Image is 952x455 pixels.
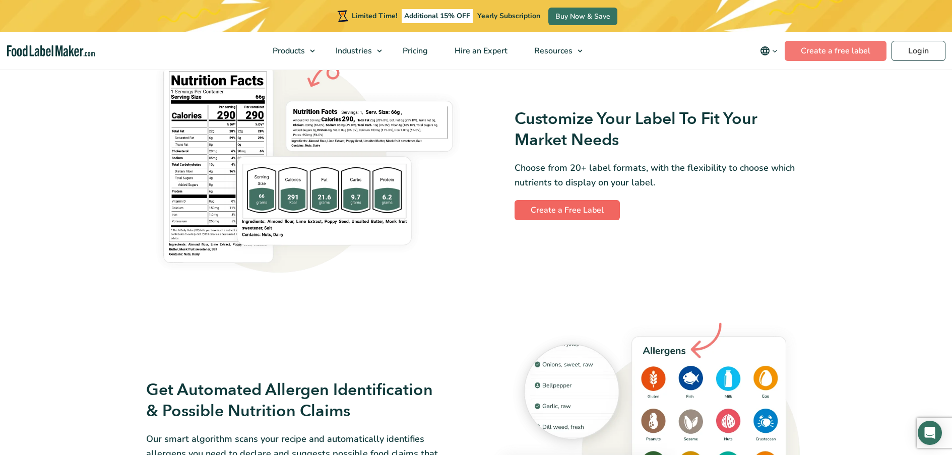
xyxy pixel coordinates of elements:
h3: Customize Your Label To Fit Your Market Needs [515,109,806,151]
span: Hire an Expert [452,45,509,56]
a: Products [260,32,320,70]
span: Industries [333,45,373,56]
a: Hire an Expert [441,32,519,70]
h3: Get Automated Allergen Identification & Possible Nutrition Claims [146,380,438,422]
div: Open Intercom Messenger [918,421,942,445]
a: Create a free label [785,41,886,61]
a: Pricing [390,32,439,70]
span: Resources [531,45,574,56]
span: Limited Time! [352,11,397,21]
span: Additional 15% OFF [402,9,473,23]
span: Pricing [400,45,429,56]
a: Create a Free Label [515,200,620,220]
a: Login [892,41,945,61]
p: Choose from 20+ label formats, with the flexibility to choose which nutrients to display on your ... [515,161,806,190]
span: Yearly Subscription [477,11,540,21]
a: Resources [521,32,588,70]
a: Industries [323,32,387,70]
a: Buy Now & Save [548,8,617,25]
span: Products [270,45,306,56]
